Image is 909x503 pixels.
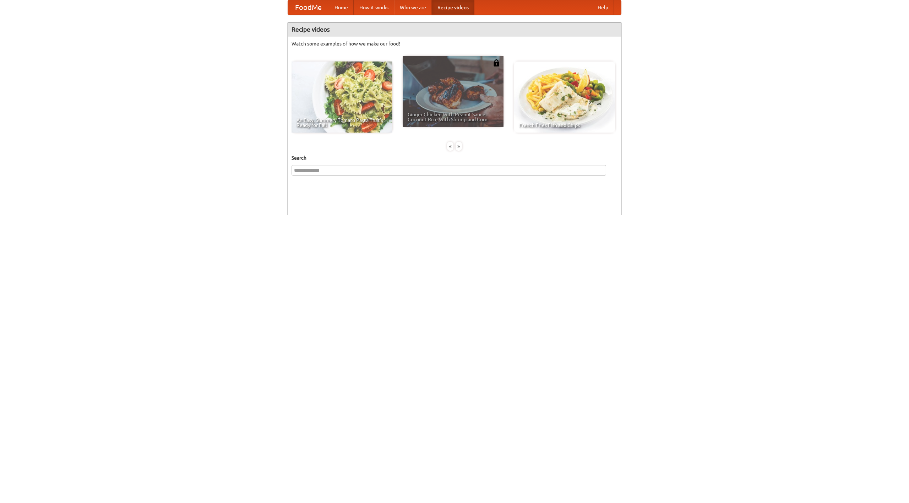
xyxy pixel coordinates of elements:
[292,40,617,47] p: Watch some examples of how we make our food!
[394,0,432,15] a: Who we are
[292,61,392,133] a: An Easy, Summery Tomato Pasta That's Ready for Fall
[447,142,453,151] div: «
[519,123,610,128] span: French Fries Fish and Chips
[288,22,621,37] h4: Recipe videos
[292,154,617,161] h5: Search
[354,0,394,15] a: How it works
[456,142,462,151] div: »
[493,59,500,66] img: 483408.png
[432,0,474,15] a: Recipe videos
[296,118,387,128] span: An Easy, Summery Tomato Pasta That's Ready for Fall
[329,0,354,15] a: Home
[288,0,329,15] a: FoodMe
[514,61,615,133] a: French Fries Fish and Chips
[592,0,614,15] a: Help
